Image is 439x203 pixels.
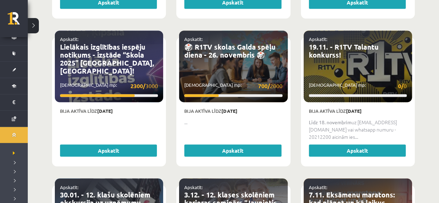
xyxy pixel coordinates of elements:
span: 2000 [258,81,282,90]
strong: [DATE] [97,108,113,113]
p: Bija aktīva līdz [309,107,407,114]
strong: Līdz 18. novembrim [309,119,352,125]
a: 19.11. - R1TV Talantu konkurss! [309,42,379,59]
a: Apskatīt: [60,184,78,190]
a: Apskatīt: [60,36,78,42]
a: Apskatīt: [309,184,327,190]
a: Apskatīt [60,144,157,157]
span: 0 [398,81,407,90]
a: Lielākais izglītības iespēju notikums - izstāde “Skola 2025” [GEOGRAPHIC_DATA], [GEOGRAPHIC_DATA]! [60,42,154,75]
strong: 2300/ [130,82,145,89]
span: 3000 [130,81,158,90]
p: [DEMOGRAPHIC_DATA] mp: [184,81,282,90]
strong: [DATE] [346,108,362,113]
a: Apskatīt: [184,36,203,42]
a: Apskatīt [184,144,281,157]
strong: 700/ [258,82,270,89]
p: [DEMOGRAPHIC_DATA] mp: [60,81,158,90]
a: Rīgas 1. Tālmācības vidusskola [8,12,28,29]
p: Bija aktīva līdz [60,107,158,114]
a: Apskatīt [309,144,406,157]
a: Apskatīt: [309,36,327,42]
p: uz [EMAIL_ADDRESS][DOMAIN_NAME] vai whatsapp numuru - 20212200 aicinām ies... [309,118,407,140]
p: Bija aktīva līdz [184,107,282,114]
p: ... [184,118,282,126]
strong: 0/ [398,82,404,89]
a: Apskatīt: [184,184,203,190]
p: [DEMOGRAPHIC_DATA] mp: [309,81,407,90]
strong: [DATE] [221,108,237,113]
a: 🎲 R1TV skolas Galda spēļu diena - 26. novembris 🎲 [184,42,275,59]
